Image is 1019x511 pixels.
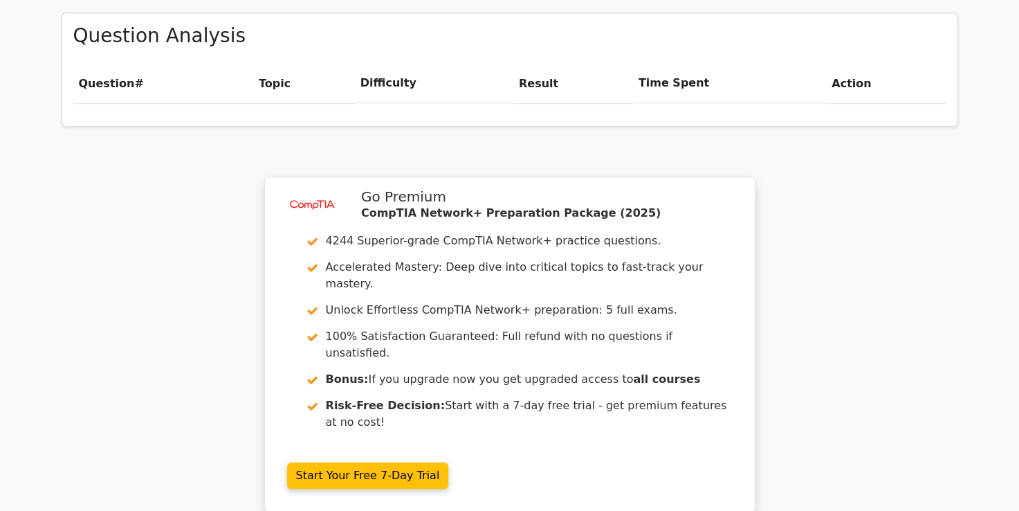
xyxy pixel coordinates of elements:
[79,77,135,90] span: Question
[253,64,355,103] th: Topic
[73,64,253,103] th: #
[355,64,513,103] th: Difficulty
[73,24,946,48] h3: Question Analysis
[287,463,449,489] a: Start Your Free 7-Day Trial
[826,64,946,103] th: Action
[633,64,826,103] th: Time Spent
[513,64,633,103] th: Result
